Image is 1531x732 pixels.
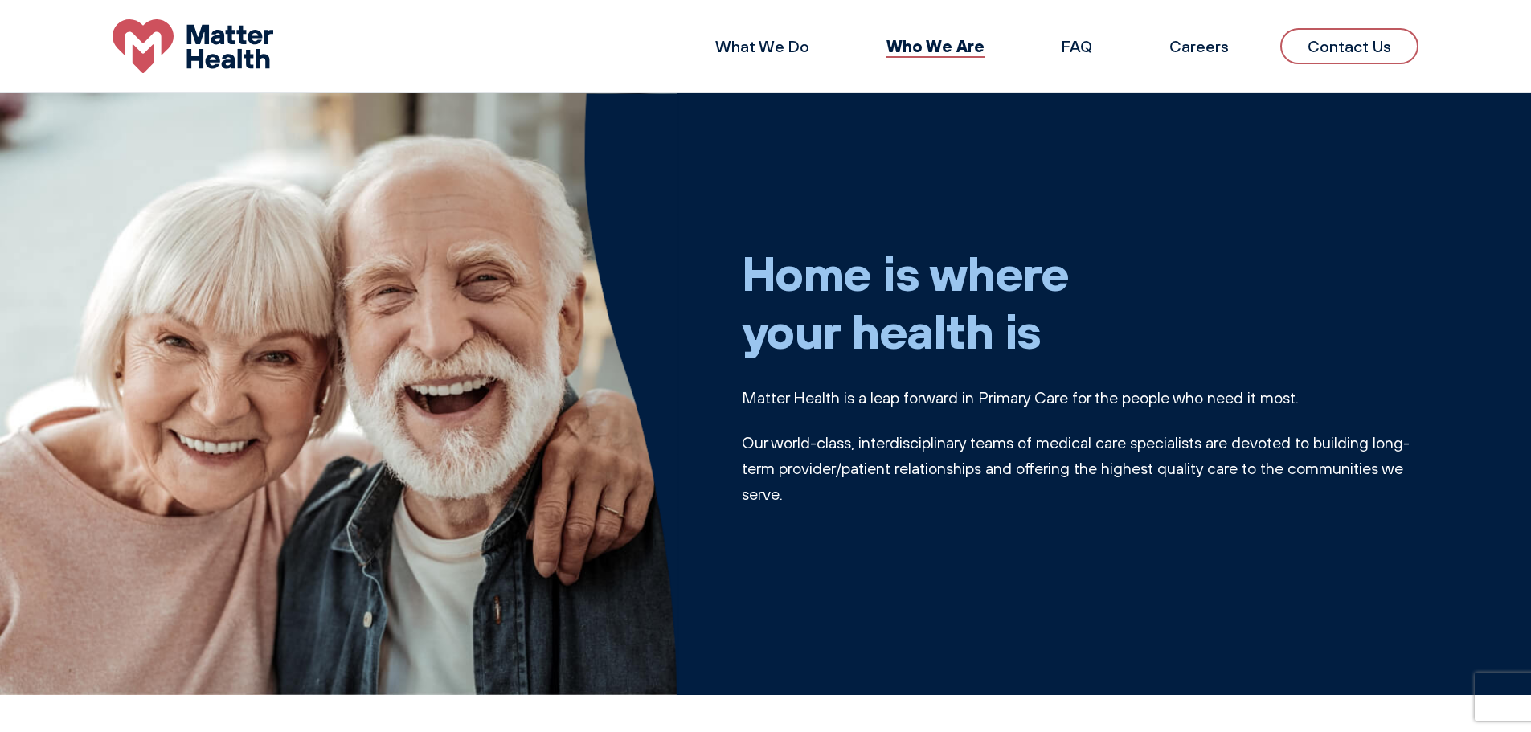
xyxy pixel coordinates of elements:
[1169,36,1229,56] a: Careers
[886,35,985,56] a: Who We Are
[742,430,1419,507] p: Our world-class, interdisciplinary teams of medical care specialists are devoted to building long...
[1062,36,1092,56] a: FAQ
[742,385,1419,411] p: Matter Health is a leap forward in Primary Care for the people who need it most.
[1280,28,1418,64] a: Contact Us
[742,243,1419,359] h1: Home is where your health is
[715,36,809,56] a: What We Do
